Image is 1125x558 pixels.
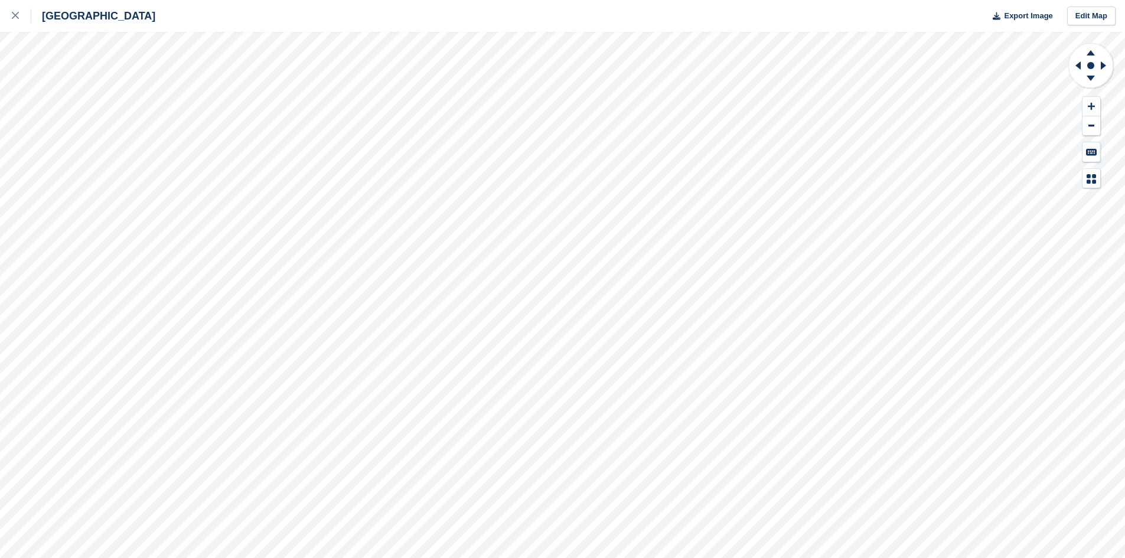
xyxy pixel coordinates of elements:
button: Zoom Out [1082,116,1100,136]
span: Export Image [1004,10,1052,22]
button: Keyboard Shortcuts [1082,142,1100,162]
button: Zoom In [1082,97,1100,116]
a: Edit Map [1067,6,1116,26]
div: [GEOGRAPHIC_DATA] [31,9,155,23]
button: Export Image [986,6,1053,26]
button: Map Legend [1082,169,1100,188]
